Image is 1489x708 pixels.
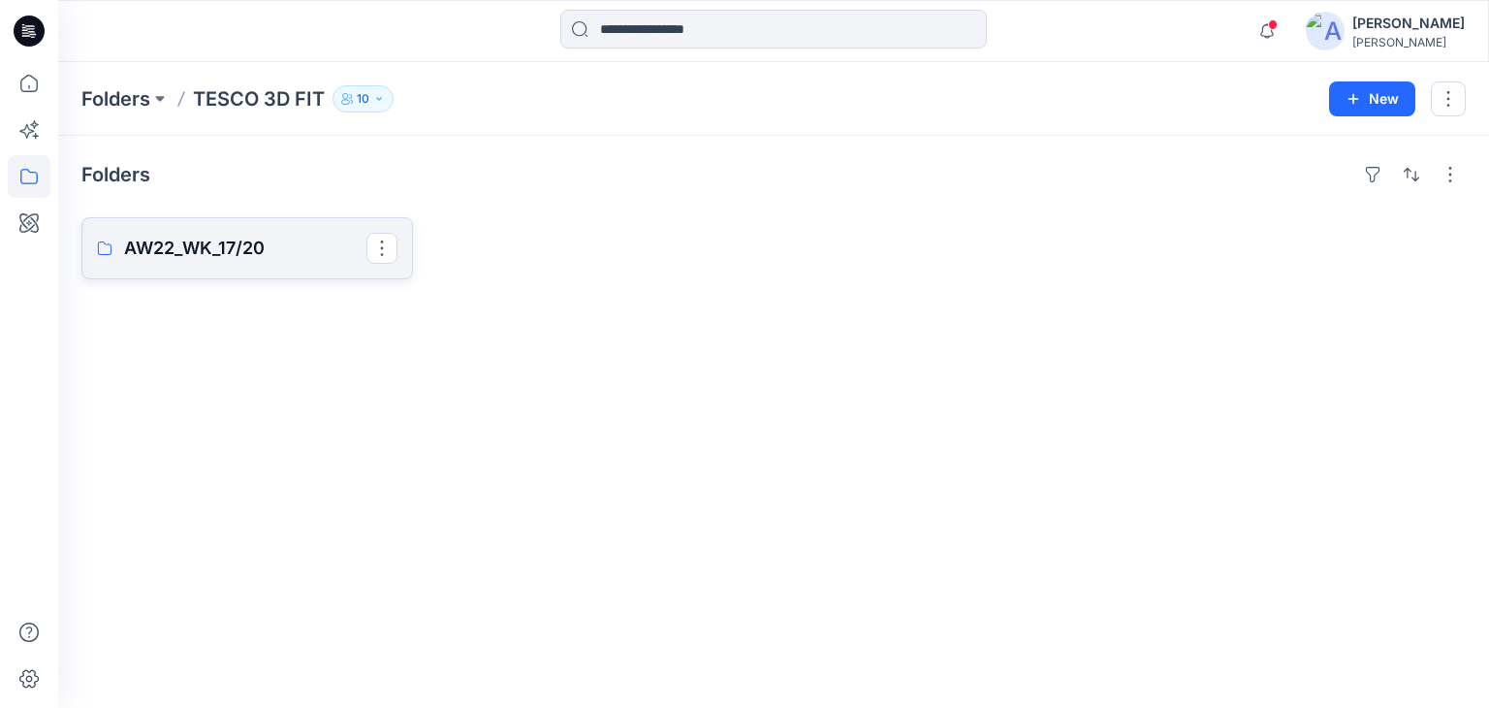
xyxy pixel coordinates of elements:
button: New [1329,81,1415,116]
img: avatar [1306,12,1345,50]
a: AW22_WK_17/20 [81,217,413,279]
p: TESCO 3D FIT [193,85,325,113]
div: [PERSON_NAME] [1352,35,1465,49]
h4: Folders [81,163,150,186]
div: [PERSON_NAME] [1352,12,1465,35]
button: 10 [333,85,394,113]
a: Folders [81,85,150,113]
p: AW22_WK_17/20 [124,235,366,262]
p: 10 [357,88,369,110]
